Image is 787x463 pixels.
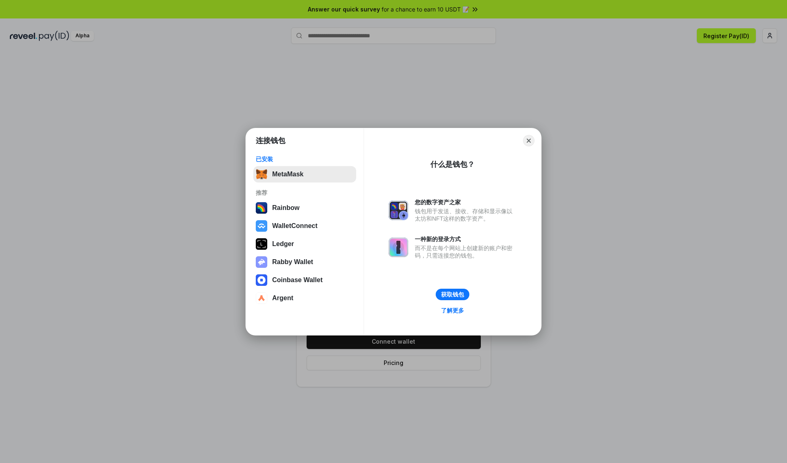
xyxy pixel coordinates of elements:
[272,294,293,302] div: Argent
[253,200,356,216] button: Rainbow
[272,222,318,230] div: WalletConnect
[256,292,267,304] img: svg+xml,%3Csvg%20width%3D%2228%22%20height%3D%2228%22%20viewBox%3D%220%200%2028%2028%22%20fill%3D...
[256,189,354,196] div: 推荐
[253,272,356,288] button: Coinbase Wallet
[253,254,356,270] button: Rabby Wallet
[256,274,267,286] img: svg+xml,%3Csvg%20width%3D%2228%22%20height%3D%2228%22%20viewBox%3D%220%200%2028%2028%22%20fill%3D...
[415,198,516,206] div: 您的数字资产之家
[256,169,267,180] img: svg+xml,%3Csvg%20fill%3D%22none%22%20height%3D%2233%22%20viewBox%3D%220%200%2035%2033%22%20width%...
[436,305,469,316] a: 了解更多
[272,240,294,248] div: Ledger
[430,160,475,169] div: 什么是钱包？
[272,171,303,178] div: MetaMask
[441,307,464,314] div: 了解更多
[256,220,267,232] img: svg+xml,%3Csvg%20width%3D%2228%22%20height%3D%2228%22%20viewBox%3D%220%200%2028%2028%22%20fill%3D...
[253,290,356,306] button: Argent
[272,204,300,212] div: Rainbow
[441,291,464,298] div: 获取钱包
[415,208,516,222] div: 钱包用于发送、接收、存储和显示像以太坊和NFT这样的数字资产。
[256,256,267,268] img: svg+xml,%3Csvg%20xmlns%3D%22http%3A%2F%2Fwww.w3.org%2F2000%2Fsvg%22%20fill%3D%22none%22%20viewBox...
[436,289,469,300] button: 获取钱包
[256,155,354,163] div: 已安装
[272,258,313,266] div: Rabby Wallet
[389,201,408,220] img: svg+xml,%3Csvg%20xmlns%3D%22http%3A%2F%2Fwww.w3.org%2F2000%2Fsvg%22%20fill%3D%22none%22%20viewBox...
[256,238,267,250] img: svg+xml,%3Csvg%20xmlns%3D%22http%3A%2F%2Fwww.w3.org%2F2000%2Fsvg%22%20width%3D%2228%22%20height%3...
[256,202,267,214] img: svg+xml,%3Csvg%20width%3D%22120%22%20height%3D%22120%22%20viewBox%3D%220%200%20120%20120%22%20fil...
[415,235,516,243] div: 一种新的登录方式
[253,218,356,234] button: WalletConnect
[256,136,285,146] h1: 连接钱包
[523,135,535,146] button: Close
[415,244,516,259] div: 而不是在每个网站上创建新的账户和密码，只需连接您的钱包。
[253,236,356,252] button: Ledger
[389,237,408,257] img: svg+xml,%3Csvg%20xmlns%3D%22http%3A%2F%2Fwww.w3.org%2F2000%2Fsvg%22%20fill%3D%22none%22%20viewBox...
[253,166,356,182] button: MetaMask
[272,276,323,284] div: Coinbase Wallet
